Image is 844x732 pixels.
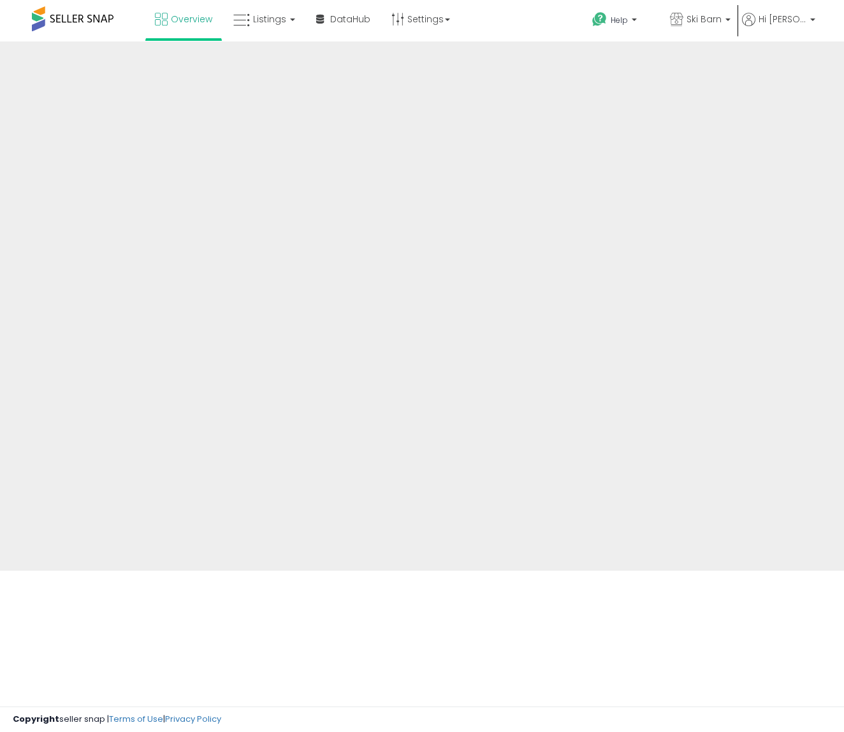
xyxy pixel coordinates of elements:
span: Listings [253,13,286,26]
span: Help [611,15,628,26]
a: Help [582,2,658,41]
span: Hi [PERSON_NAME] [759,13,806,26]
span: Overview [171,13,212,26]
a: Hi [PERSON_NAME] [742,13,815,41]
i: Get Help [592,11,608,27]
span: Ski Barn [687,13,722,26]
span: DataHub [330,13,370,26]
